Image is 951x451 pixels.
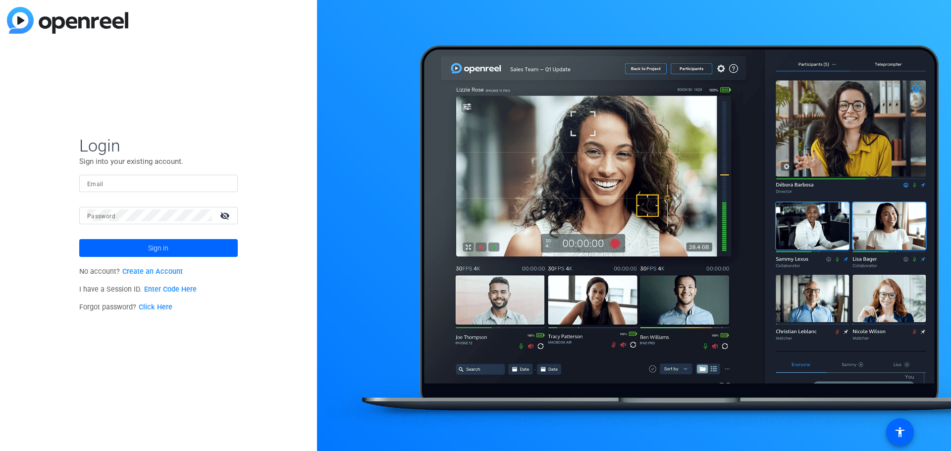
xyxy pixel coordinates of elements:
span: Sign in [148,236,168,260]
a: Enter Code Here [144,285,197,294]
img: blue-gradient.svg [7,7,128,34]
mat-label: Email [87,181,104,188]
mat-icon: visibility_off [214,208,238,223]
span: Forgot password? [79,303,172,311]
a: Click Here [139,303,172,311]
button: Sign in [79,239,238,257]
span: No account? [79,267,183,276]
p: Sign into your existing account. [79,156,238,167]
input: Enter Email Address [87,177,230,189]
mat-label: Password [87,213,115,220]
mat-icon: accessibility [894,426,906,438]
span: I have a Session ID. [79,285,197,294]
a: Create an Account [122,267,183,276]
span: Login [79,135,238,156]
